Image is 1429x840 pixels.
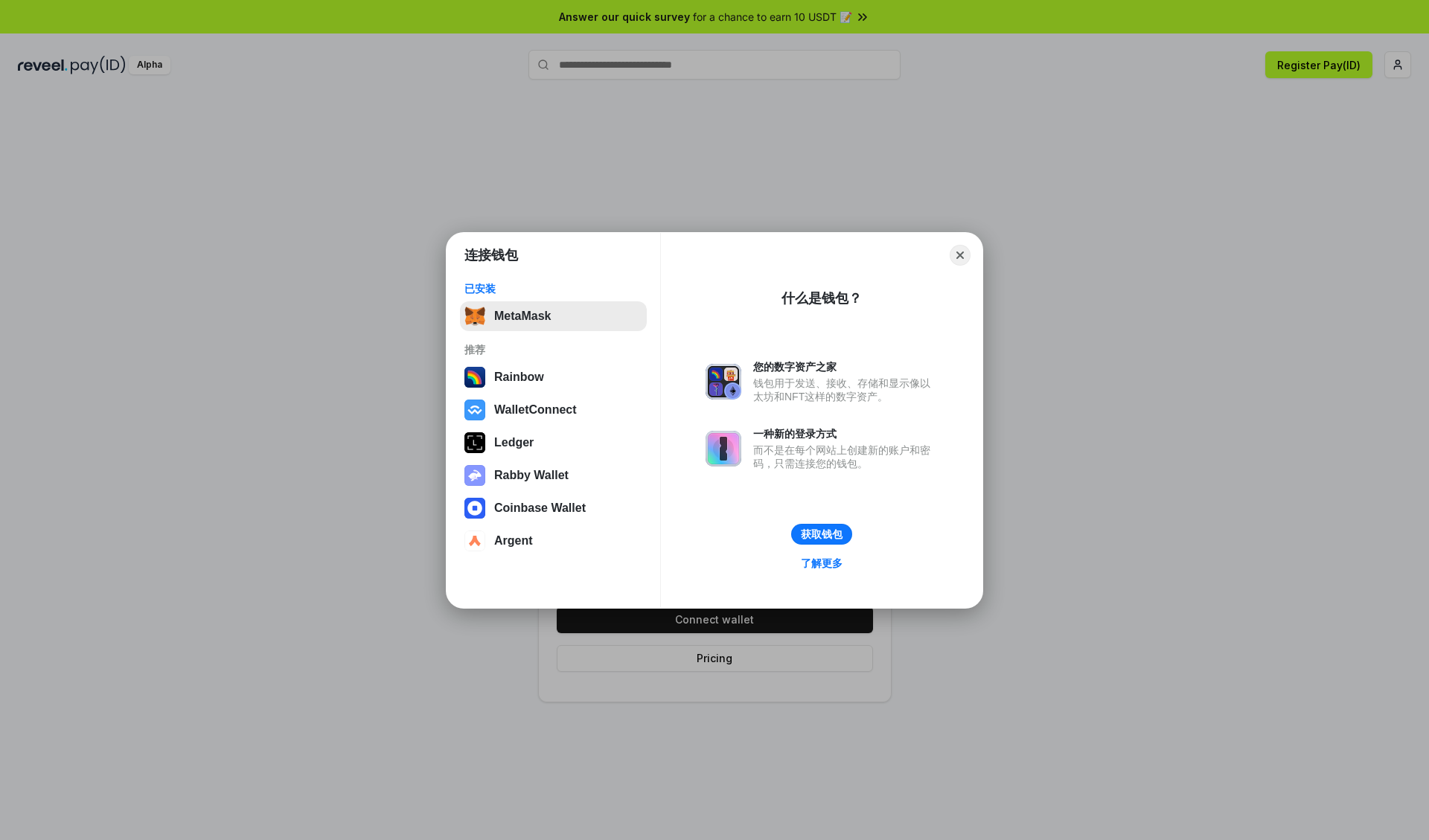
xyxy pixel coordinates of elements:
[460,301,647,331] button: MetaMask
[801,557,843,570] div: 了解更多
[753,376,938,403] div: 钱包用于发送、接收、存储和显示像以太坊和NFT这样的数字资产。
[494,436,534,449] div: Ledger
[792,554,851,573] a: 了解更多
[753,443,938,470] div: 而不是在每个网站上创建新的账户和密码，只需连接您的钱包。
[464,367,485,388] img: svg+xml,%3Csvg%20width%3D%22120%22%20height%3D%22120%22%20viewBox%3D%220%200%20120%20120%22%20fil...
[706,364,741,400] img: svg+xml,%3Csvg%20xmlns%3D%22http%3A%2F%2Fwww.w3.org%2F2000%2Fsvg%22%20fill%3D%22none%22%20viewBox...
[494,403,577,417] div: WalletConnect
[706,431,741,467] img: svg+xml,%3Csvg%20xmlns%3D%22http%3A%2F%2Fwww.w3.org%2F2000%2Fsvg%22%20fill%3D%22none%22%20viewBox...
[753,360,938,373] div: 您的数字资产之家
[460,493,647,523] button: Coinbase Wallet
[464,246,518,264] h1: 连接钱包
[464,432,485,453] img: svg+xml,%3Csvg%20xmlns%3D%22http%3A%2F%2Fwww.w3.org%2F2000%2Fsvg%22%20width%3D%2228%22%20height%3...
[950,245,971,266] button: Close
[464,498,485,519] img: svg+xml,%3Csvg%20width%3D%2228%22%20height%3D%2228%22%20viewBox%3D%220%200%2028%2028%22%20fill%3D...
[464,530,485,551] img: svg+xml,%3Csvg%20width%3D%2228%22%20height%3D%2228%22%20viewBox%3D%220%200%2028%2028%22%20fill%3D...
[464,400,485,420] img: svg+xml,%3Csvg%20width%3D%2228%22%20height%3D%2228%22%20viewBox%3D%220%200%2028%2028%22%20fill%3D...
[460,428,647,458] button: Ledger
[791,524,852,545] button: 获取钱包
[464,282,642,295] div: 已安装
[460,395,647,425] button: WalletConnect
[464,343,642,356] div: 推荐
[781,289,862,307] div: 什么是钱包？
[753,427,938,440] div: 一种新的登录方式
[464,465,485,486] img: svg+xml,%3Csvg%20xmlns%3D%22http%3A%2F%2Fwww.w3.org%2F2000%2Fsvg%22%20fill%3D%22none%22%20viewBox...
[494,371,544,384] div: Rainbow
[460,362,647,392] button: Rainbow
[801,528,843,541] div: 获取钱包
[464,306,485,327] img: svg+xml,%3Csvg%20fill%3D%22none%22%20height%3D%2233%22%20viewBox%3D%220%200%2035%2033%22%20width%...
[460,461,647,490] button: Rabby Wallet
[494,534,533,548] div: Argent
[494,501,586,515] div: Coinbase Wallet
[460,526,647,556] button: Argent
[494,310,551,323] div: MetaMask
[494,469,569,482] div: Rabby Wallet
